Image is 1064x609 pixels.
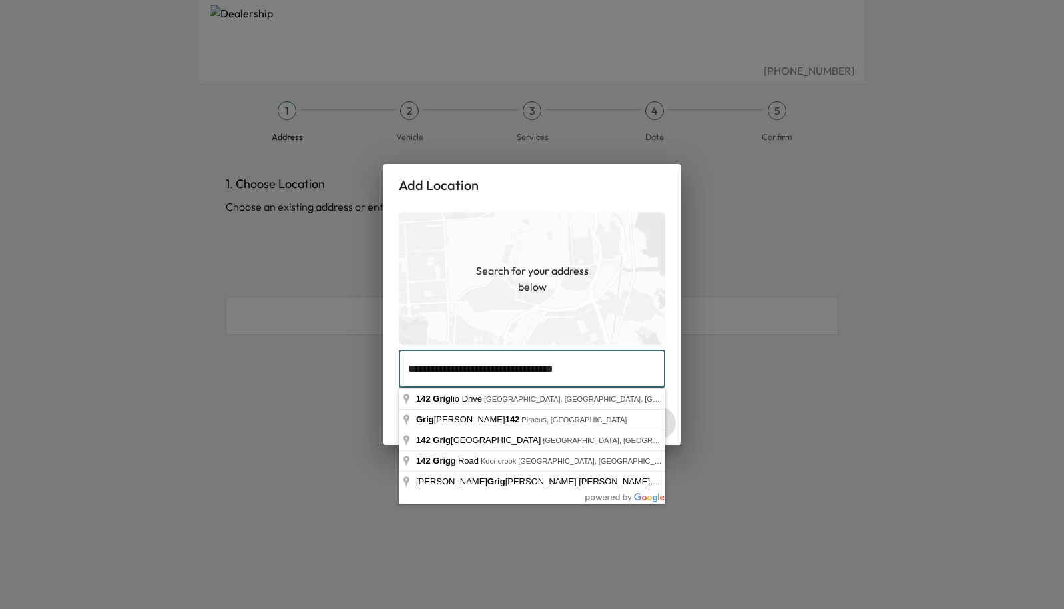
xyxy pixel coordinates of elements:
h1: Search for your address below [465,263,599,295]
span: 142 [416,394,431,404]
span: 142 [653,476,667,486]
span: Grig [433,435,451,445]
span: Piraeus, [GEOGRAPHIC_DATA] [521,416,627,424]
span: [PERSON_NAME] [PERSON_NAME] [PERSON_NAME], [416,476,668,486]
span: 142 [416,435,431,445]
span: Grig [433,394,451,404]
span: [GEOGRAPHIC_DATA], [GEOGRAPHIC_DATA], [GEOGRAPHIC_DATA] [543,436,780,444]
span: Koondrook [GEOGRAPHIC_DATA], [GEOGRAPHIC_DATA] [481,457,674,465]
span: lio Drive [416,394,484,404]
span: Grig [416,414,434,424]
span: 142 [416,456,431,466]
h2: Add Location [383,164,681,207]
span: [GEOGRAPHIC_DATA], [GEOGRAPHIC_DATA], [GEOGRAPHIC_DATA] [484,395,721,403]
span: Grig [487,476,505,486]
span: [GEOGRAPHIC_DATA] [416,435,543,445]
img: empty-map-CL6vilOE.png [399,212,665,345]
span: Grig [433,456,451,466]
span: g Road [416,456,481,466]
span: [PERSON_NAME] [416,414,521,424]
span: 142 [505,414,520,424]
